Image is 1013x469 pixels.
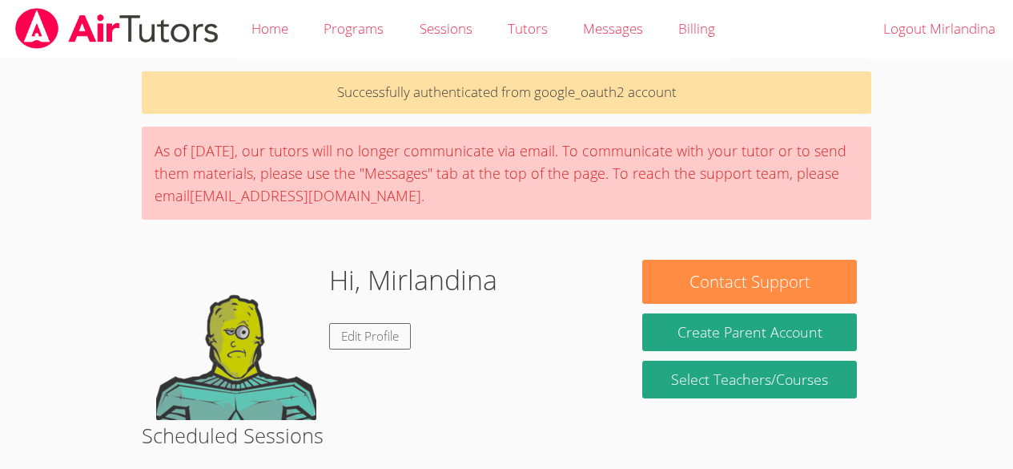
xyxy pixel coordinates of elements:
span: Messages [583,19,643,38]
button: Create Parent Account [642,313,856,351]
div: As of [DATE], our tutors will no longer communicate via email. To communicate with your tutor or ... [142,127,871,220]
h2: Scheduled Sessions [142,420,871,451]
img: airtutors_banner-c4298cdbf04f3fff15de1276eac7730deb9818008684d7c2e4769d2f7ddbe033.png [14,8,220,49]
p: Successfully authenticated from google_oauth2 account [142,71,871,114]
h1: Hi, Mirlandina [329,260,497,301]
a: Edit Profile [329,323,411,350]
img: default.png [156,260,316,420]
a: Select Teachers/Courses [642,361,856,398]
button: Contact Support [642,260,856,304]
